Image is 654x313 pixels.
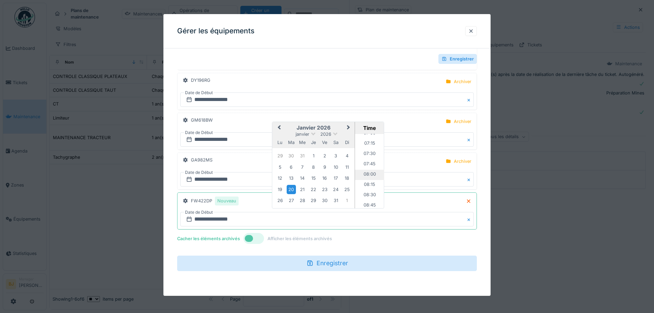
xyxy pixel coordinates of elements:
div: Choose lundi 19 janvier 2026 [275,185,285,194]
div: Choose mercredi 7 janvier 2026 [298,163,307,172]
div: dimanche [342,138,352,147]
label: Cacher les éléments archivés [177,235,240,242]
div: DY196RG [191,77,210,83]
li: 07:45 [355,159,384,170]
div: vendredi [320,138,329,147]
div: Choose lundi 26 janvier 2026 [275,196,285,205]
div: FW422DP [191,197,239,205]
div: GA982MS [191,157,213,163]
div: Archiver [454,158,471,165]
div: Choose dimanche 4 janvier 2026 [342,151,352,160]
div: Choose mercredi 28 janvier 2026 [298,196,307,205]
div: Choose jeudi 22 janvier 2026 [309,185,318,194]
div: Choose lundi 5 janvier 2026 [275,163,285,172]
div: Month janvier, 2026 [275,150,353,206]
label: Date de Début [184,129,214,136]
span: janvier [296,132,309,137]
div: Enregistrer [438,54,477,64]
h3: Gérer les équipements [177,27,254,35]
div: GM618BW [191,117,213,123]
button: Close [466,132,474,147]
label: Afficher les éléments archivés [267,235,332,242]
div: Choose vendredi 9 janvier 2026 [320,163,329,172]
button: Close [466,92,474,107]
div: lundi [275,138,285,147]
button: Close [466,172,474,187]
ul: Time [355,134,384,208]
div: Choose jeudi 8 janvier 2026 [309,163,318,172]
li: 07:30 [355,149,384,159]
h2: janvier 2026 [272,125,355,131]
div: Choose vendredi 16 janvier 2026 [320,174,329,183]
button: Close [466,212,474,226]
li: 08:15 [355,180,384,190]
div: Choose mardi 20 janvier 2026 [287,185,296,194]
div: Choose samedi 24 janvier 2026 [331,185,341,194]
div: Choose mercredi 21 janvier 2026 [298,185,307,194]
div: Choose samedi 3 janvier 2026 [331,151,341,160]
div: Choose dimanche 1 février 2026 [342,196,352,205]
div: Choose vendredi 23 janvier 2026 [320,185,329,194]
div: Choose vendredi 30 janvier 2026 [320,196,329,205]
div: samedi [331,138,341,147]
div: Choose samedi 31 janvier 2026 [331,196,341,205]
div: Choose mercredi 31 décembre 2025 [298,151,307,160]
li: 08:45 [355,201,384,211]
div: Choose mardi 27 janvier 2026 [287,196,296,205]
div: Choose samedi 17 janvier 2026 [331,174,341,183]
div: Choose lundi 29 décembre 2025 [275,151,285,160]
div: Choose samedi 10 janvier 2026 [331,163,341,172]
div: Choose mercredi 14 janvier 2026 [298,174,307,183]
div: Choose dimanche 25 janvier 2026 [342,185,352,194]
div: Choose jeudi 29 janvier 2026 [309,196,318,205]
div: Enregistrer [177,256,477,271]
div: Choose mardi 6 janvier 2026 [287,163,296,172]
button: Previous Month [273,123,284,134]
div: Choose jeudi 15 janvier 2026 [309,174,318,183]
li: 07:15 [355,139,384,149]
div: Choose vendredi 2 janvier 2026 [320,151,329,160]
label: Date de Début [184,89,214,97]
div: jeudi [309,138,318,147]
label: Date de Début [184,209,214,216]
li: 08:00 [355,170,384,180]
div: Choose dimanche 18 janvier 2026 [342,174,352,183]
div: Choose lundi 12 janvier 2026 [275,174,285,183]
label: Date de Début [184,169,214,176]
div: Archiver [454,118,471,125]
li: 08:30 [355,190,384,201]
span: 2026 [320,132,331,137]
div: Archiver [454,78,471,85]
div: Nouveau [217,198,236,204]
div: Choose mardi 13 janvier 2026 [287,174,296,183]
div: Choose mardi 30 décembre 2025 [287,151,296,160]
button: Next Month [344,123,355,134]
div: Choose jeudi 1 janvier 2026 [309,151,318,160]
div: Time [357,125,382,131]
div: mardi [287,138,296,147]
div: Choose dimanche 11 janvier 2026 [342,163,352,172]
div: mercredi [298,138,307,147]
